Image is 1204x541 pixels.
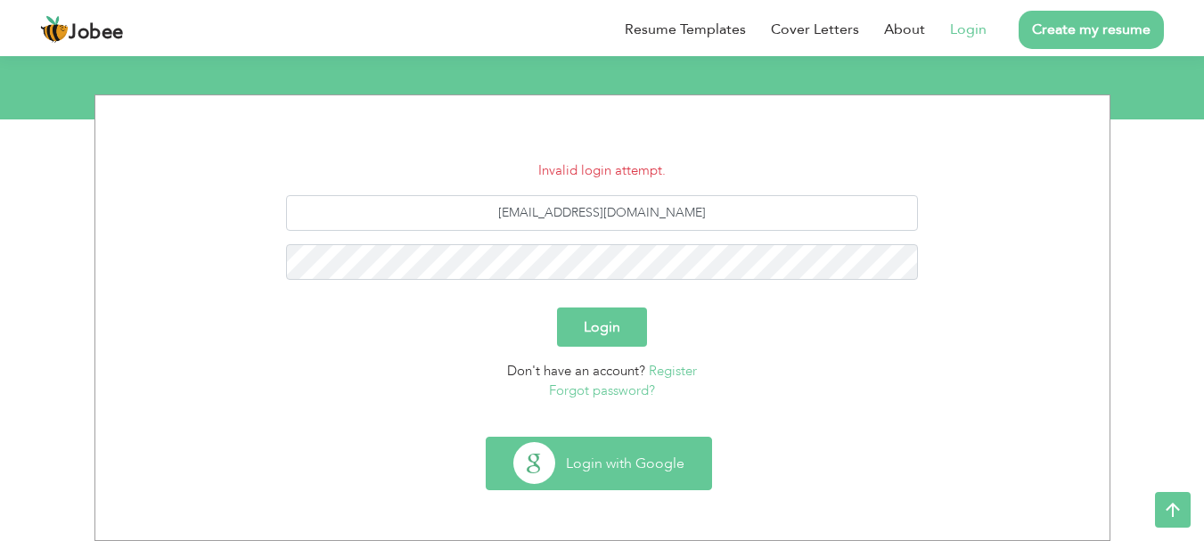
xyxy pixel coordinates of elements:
[557,307,647,347] button: Login
[884,19,925,40] a: About
[771,19,859,40] a: Cover Letters
[487,438,711,489] button: Login with Google
[286,195,918,231] input: Email
[625,19,746,40] a: Resume Templates
[950,19,987,40] a: Login
[1019,11,1164,49] a: Create my resume
[40,15,124,44] a: Jobee
[649,362,697,380] a: Register
[69,23,124,43] span: Jobee
[109,160,1096,181] li: Invalid login attempt.
[40,15,69,44] img: jobee.io
[507,362,645,380] span: Don't have an account?
[549,381,655,399] a: Forgot password?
